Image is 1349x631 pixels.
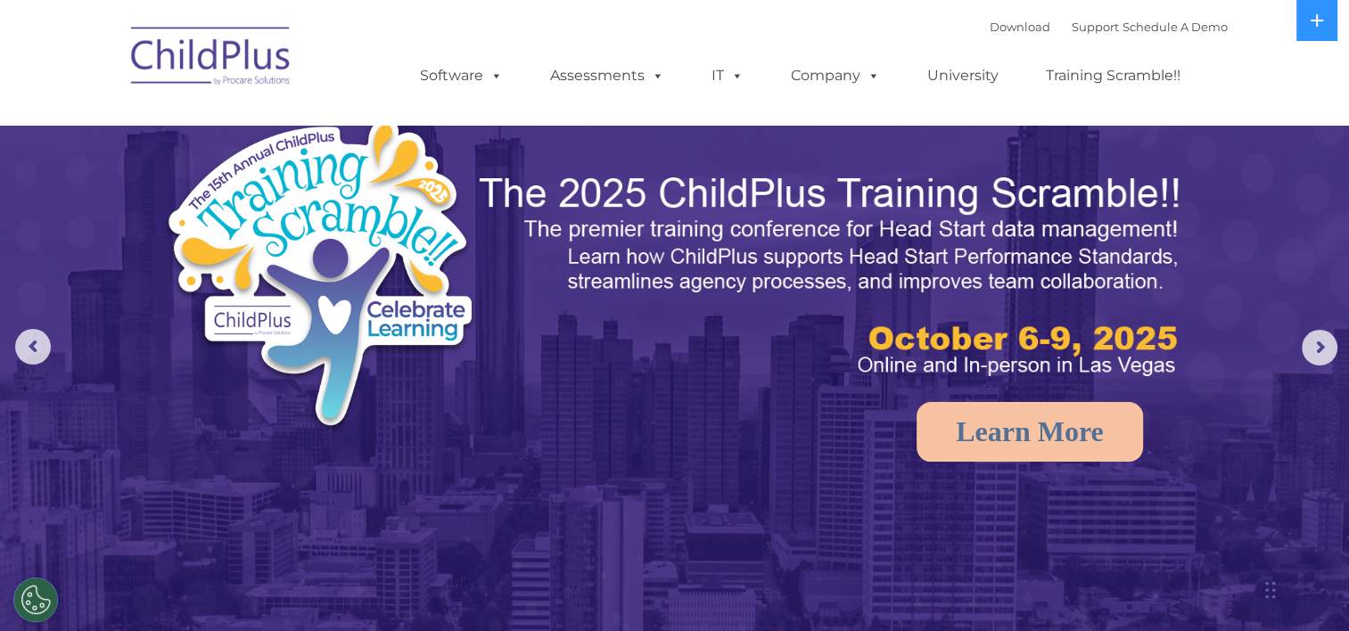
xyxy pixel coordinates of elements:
font: | [990,20,1228,34]
a: Training Scramble!! [1028,58,1198,94]
a: Company [773,58,898,94]
a: University [909,58,1016,94]
button: Cookies Settings [13,578,58,622]
a: Software [402,58,521,94]
a: Support [1072,20,1119,34]
iframe: Chat Widget [1260,545,1349,631]
img: ChildPlus by Procare Solutions [122,14,300,103]
span: Phone number [248,191,324,204]
span: Last name [248,118,302,131]
div: Drag [1265,563,1276,617]
a: Schedule A Demo [1123,20,1228,34]
a: Assessments [532,58,682,94]
a: IT [694,58,761,94]
a: Learn More [917,402,1143,462]
a: Download [990,20,1050,34]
